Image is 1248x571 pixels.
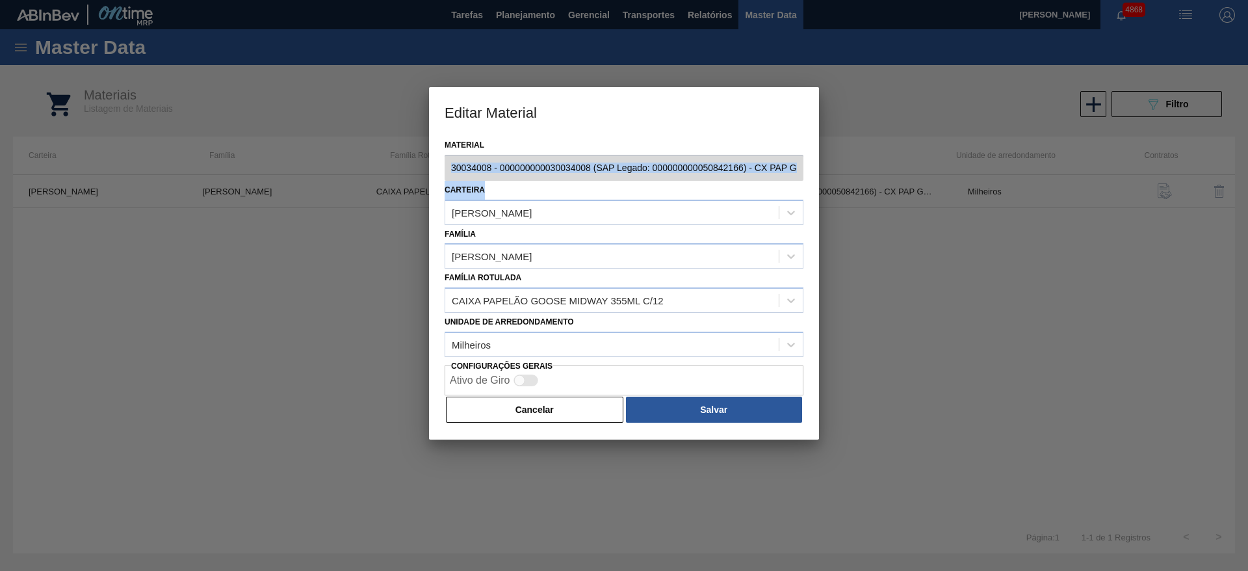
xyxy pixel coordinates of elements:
[452,207,532,218] div: [PERSON_NAME]
[445,317,574,326] label: Unidade de arredondamento
[445,273,521,282] label: Família Rotulada
[450,375,510,386] label: Ativo de Giro
[452,251,532,262] div: [PERSON_NAME]
[429,87,819,137] h3: Editar Material
[626,397,802,423] button: Salvar
[452,339,491,350] div: Milheiros
[445,230,476,239] label: Família
[445,185,485,194] label: Carteira
[446,397,623,423] button: Cancelar
[445,136,803,155] label: Material
[451,362,552,371] label: Configurações Gerais
[452,295,664,306] div: CAIXA PAPELÃO GOOSE MIDWAY 355ML C/12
